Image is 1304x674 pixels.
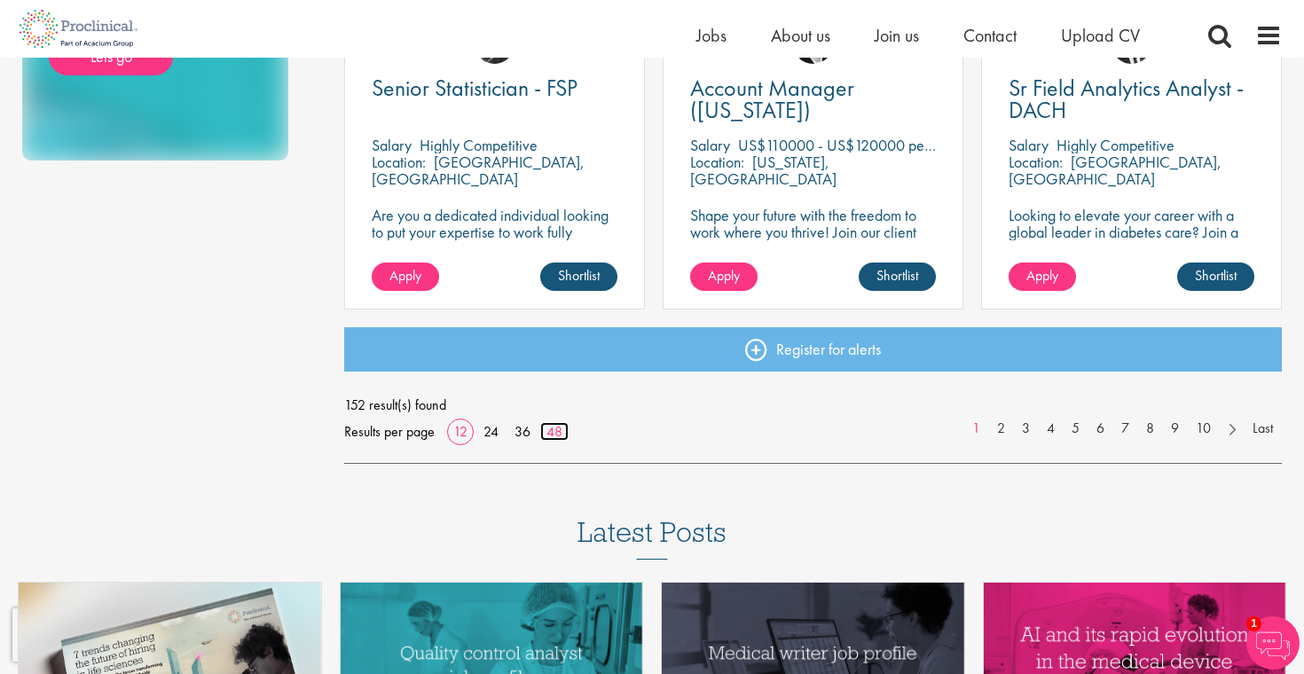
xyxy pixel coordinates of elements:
a: Apply [372,263,439,291]
span: Account Manager ([US_STATE]) [690,73,854,125]
a: Shortlist [1177,263,1254,291]
a: 1 [963,419,989,439]
a: Shortlist [540,263,617,291]
span: Salary [690,135,730,155]
a: Apply [690,263,758,291]
img: Chatbot [1246,616,1300,670]
a: Join us [875,24,919,47]
a: Shortlist [859,263,936,291]
a: 36 [508,422,537,441]
p: Highly Competitive [420,135,538,155]
span: Results per page [344,419,435,445]
a: Senior Statistician - FSP [372,77,617,99]
a: Apply [1009,263,1076,291]
a: Jobs [696,24,727,47]
span: Location: [1009,152,1063,172]
a: 24 [477,422,505,441]
p: Are you a dedicated individual looking to put your expertise to work fully flexibly in a remote p... [372,207,617,257]
a: 12 [447,422,474,441]
a: Contact [963,24,1017,47]
span: Senior Statistician - FSP [372,73,577,103]
p: [GEOGRAPHIC_DATA], [GEOGRAPHIC_DATA] [372,152,585,189]
a: Register for alerts [344,327,1283,372]
span: Apply [1026,266,1058,285]
p: [GEOGRAPHIC_DATA], [GEOGRAPHIC_DATA] [1009,152,1222,189]
a: 6 [1088,419,1113,439]
a: 10 [1187,419,1220,439]
p: Highly Competitive [1057,135,1174,155]
a: 2 [988,419,1014,439]
a: 5 [1063,419,1088,439]
a: Sr Field Analytics Analyst - DACH [1009,77,1254,121]
p: [US_STATE], [GEOGRAPHIC_DATA] [690,152,837,189]
span: 152 result(s) found [344,392,1283,419]
p: Shape your future with the freedom to work where you thrive! Join our client with this fully remo... [690,207,936,274]
span: Sr Field Analytics Analyst - DACH [1009,73,1244,125]
span: 1 [1246,616,1261,631]
span: Apply [389,266,421,285]
p: Looking to elevate your career with a global leader in diabetes care? Join a pioneering medical d... [1009,207,1254,291]
a: 3 [1013,419,1039,439]
h3: Latest Posts [577,517,727,560]
span: Salary [1009,135,1049,155]
span: Location: [690,152,744,172]
a: About us [771,24,830,47]
span: Location: [372,152,426,172]
a: 4 [1038,419,1064,439]
a: 8 [1137,419,1163,439]
span: Apply [708,266,740,285]
a: 9 [1162,419,1188,439]
a: Upload CV [1061,24,1140,47]
a: 7 [1112,419,1138,439]
p: US$110000 - US$120000 per annum [738,135,972,155]
a: Last [1244,419,1282,439]
span: Salary [372,135,412,155]
a: 48 [540,422,569,441]
a: Account Manager ([US_STATE]) [690,77,936,121]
